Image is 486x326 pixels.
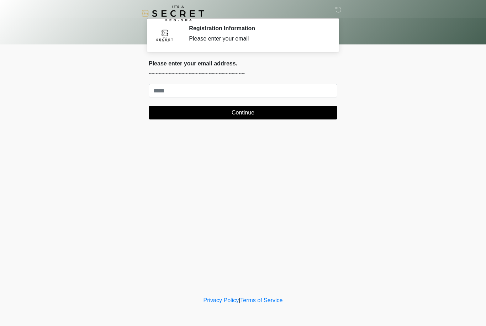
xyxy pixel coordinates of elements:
img: It's A Secret Med Spa Logo [142,5,204,21]
h2: Registration Information [189,25,327,32]
a: Terms of Service [240,297,282,303]
h2: Please enter your email address. [149,60,337,67]
div: Please enter your email [189,34,327,43]
img: Agent Avatar [154,25,175,46]
a: | [239,297,240,303]
a: Privacy Policy [204,297,239,303]
p: ~~~~~~~~~~~~~~~~~~~~~~~~~~~~~ [149,70,337,78]
button: Continue [149,106,337,119]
